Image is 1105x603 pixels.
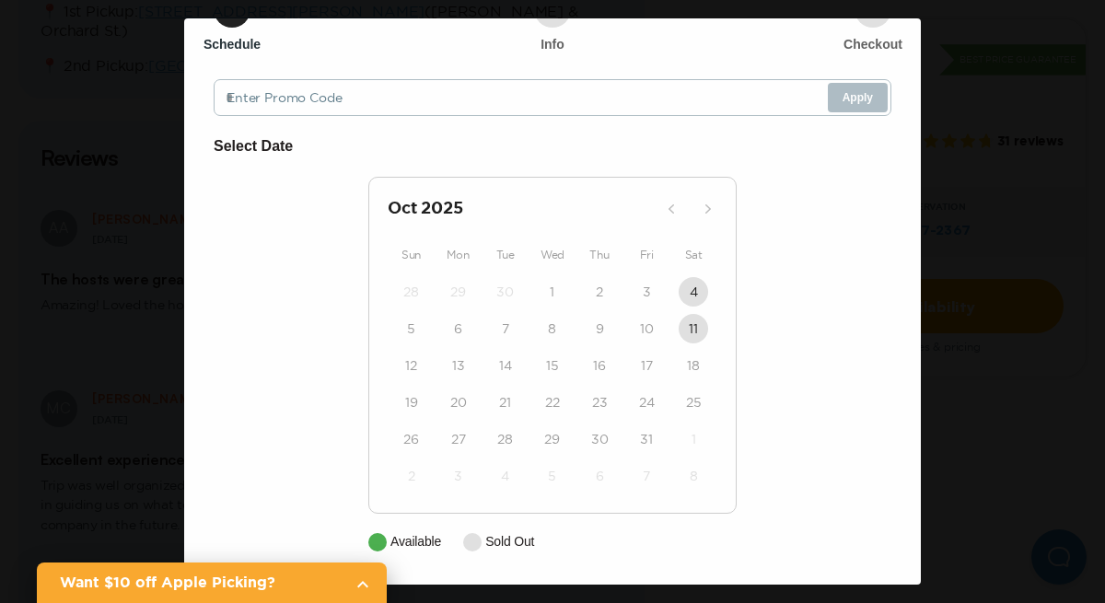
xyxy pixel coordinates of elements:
time: 6 [596,467,604,485]
time: 1 [692,430,696,448]
button: 27 [444,424,473,454]
time: 3 [454,467,462,485]
time: 4 [501,467,509,485]
div: Thu [576,244,623,266]
button: 15 [538,351,567,380]
time: 12 [405,356,417,375]
button: 26 [397,424,426,454]
button: 6 [585,461,614,491]
time: 23 [592,393,608,412]
time: 4 [690,283,698,301]
button: 5 [538,461,567,491]
button: 9 [585,314,614,343]
time: 24 [639,393,655,412]
time: 3 [643,283,651,301]
div: Tue [482,244,529,266]
div: Sat [670,244,717,266]
time: 30 [591,430,609,448]
button: 8 [538,314,567,343]
div: Sun [388,244,435,266]
div: Mon [435,244,482,266]
button: 18 [679,351,708,380]
div: Wed [529,244,576,266]
time: 9 [596,319,604,338]
button: 17 [632,351,661,380]
button: 29 [444,277,473,307]
button: 25 [679,388,708,417]
h2: Oct 2025 [388,196,657,222]
time: 8 [690,467,698,485]
button: 14 [491,351,520,380]
time: 21 [499,393,511,412]
time: 19 [405,393,418,412]
time: 28 [497,430,513,448]
time: 18 [687,356,700,375]
time: 2 [408,467,415,485]
time: 15 [546,356,559,375]
h6: Checkout [843,35,902,53]
button: 1 [538,277,567,307]
time: 20 [450,393,467,412]
time: 5 [548,467,556,485]
h2: Want $10 off Apple Picking? [60,572,341,594]
time: 7 [643,467,650,485]
button: 1 [679,424,708,454]
button: 12 [397,351,426,380]
button: 5 [397,314,426,343]
time: 29 [544,430,560,448]
button: 30 [491,277,520,307]
time: 16 [593,356,606,375]
button: 2 [397,461,426,491]
button: 11 [679,314,708,343]
time: 11 [689,319,698,338]
button: 4 [491,461,520,491]
button: 16 [585,351,614,380]
button: 21 [491,388,520,417]
time: 29 [450,283,466,301]
button: 29 [538,424,567,454]
button: 31 [632,424,661,454]
time: 14 [499,356,512,375]
time: 1 [550,283,554,301]
button: 24 [632,388,661,417]
button: 4 [679,277,708,307]
time: 27 [451,430,466,448]
time: 30 [496,283,514,301]
h6: Schedule [204,35,261,53]
time: 22 [545,393,560,412]
time: 5 [407,319,415,338]
time: 26 [403,430,419,448]
button: 23 [585,388,614,417]
button: 28 [397,277,426,307]
a: Want $10 off Apple Picking? [37,562,387,603]
time: 17 [641,356,653,375]
button: 30 [585,424,614,454]
button: 7 [491,314,520,343]
div: Fri [623,244,670,266]
p: Available [390,532,441,551]
button: 3 [444,461,473,491]
time: 7 [502,319,509,338]
time: 13 [452,356,465,375]
button: 10 [632,314,661,343]
h6: Select Date [214,134,891,158]
time: 2 [596,283,603,301]
button: 20 [444,388,473,417]
time: 28 [403,283,419,301]
time: 10 [640,319,654,338]
button: 2 [585,277,614,307]
button: 19 [397,388,426,417]
button: 8 [679,461,708,491]
time: 31 [640,430,653,448]
button: 3 [632,277,661,307]
button: 22 [538,388,567,417]
time: 25 [686,393,702,412]
time: 8 [548,319,556,338]
button: 28 [491,424,520,454]
p: Sold Out [485,532,534,551]
button: 7 [632,461,661,491]
h6: Info [541,35,564,53]
button: 6 [444,314,473,343]
button: 13 [444,351,473,380]
time: 6 [454,319,462,338]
